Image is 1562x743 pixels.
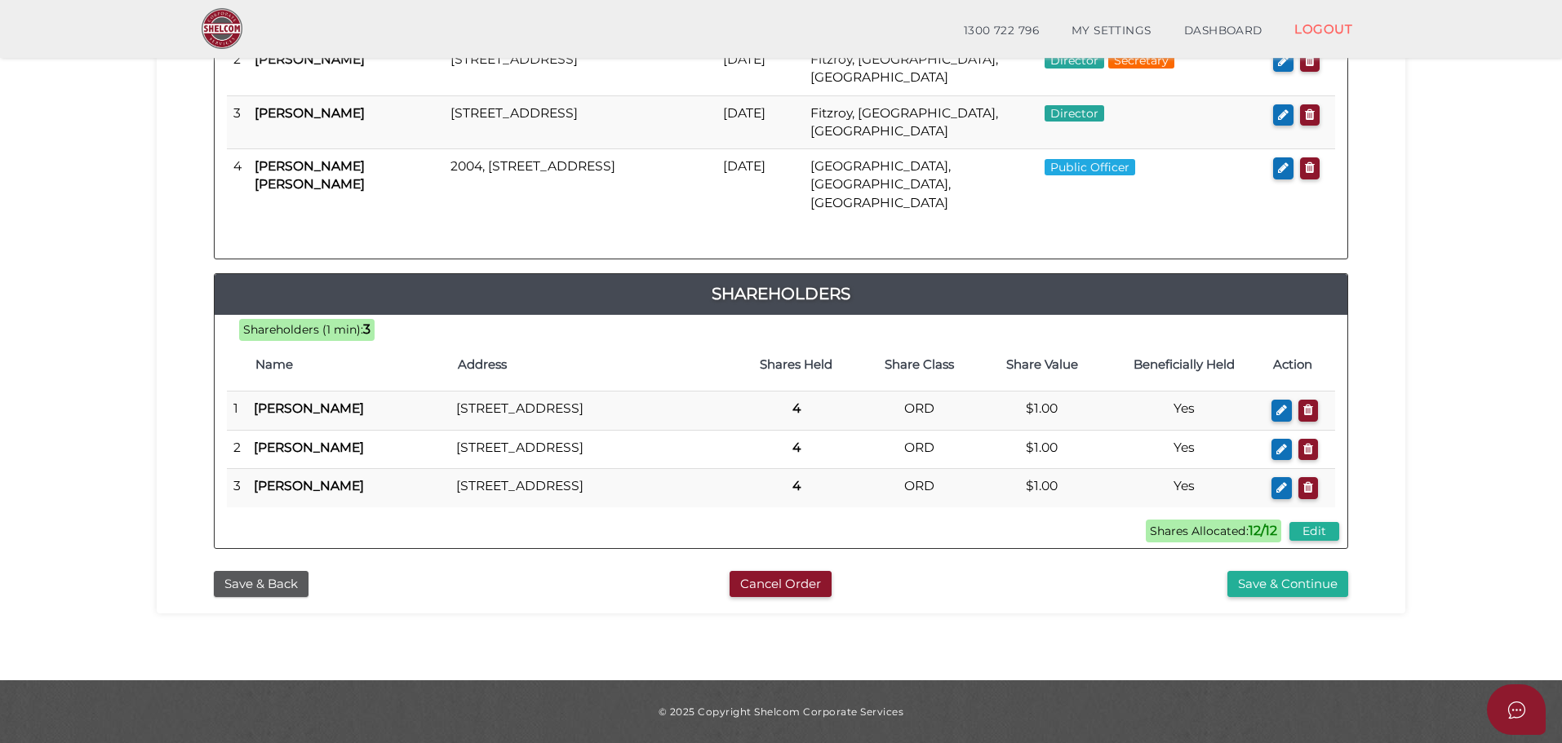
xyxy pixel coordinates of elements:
[254,400,364,416] b: [PERSON_NAME]
[444,42,717,95] td: [STREET_ADDRESS]
[255,51,365,67] b: [PERSON_NAME]
[1278,12,1369,46] a: LOGOUT
[1273,358,1327,372] h4: Action
[858,430,980,469] td: ORD
[255,105,365,121] b: [PERSON_NAME]
[804,149,1038,220] td: [GEOGRAPHIC_DATA], [GEOGRAPHIC_DATA], [GEOGRAPHIC_DATA]
[254,440,364,455] b: [PERSON_NAME]
[858,469,980,507] td: ORD
[1289,522,1339,541] button: Edit
[1045,105,1104,122] span: Director
[947,15,1055,47] a: 1300 722 796
[1045,159,1135,175] span: Public Officer
[1045,52,1104,69] span: Director
[1146,520,1281,542] span: Shares Allocated:
[227,469,247,507] td: 3
[227,430,247,469] td: 2
[743,358,850,372] h4: Shares Held
[866,358,972,372] h4: Share Class
[444,149,717,220] td: 2004, [STREET_ADDRESS]
[717,95,804,149] td: [DATE]
[444,95,717,149] td: [STREET_ADDRESS]
[255,158,365,192] b: [PERSON_NAME] [PERSON_NAME]
[243,322,363,337] span: Shareholders (1 min):
[450,391,734,431] td: [STREET_ADDRESS]
[227,391,247,431] td: 1
[458,358,726,372] h4: Address
[792,440,801,455] b: 4
[227,95,248,149] td: 3
[227,42,248,95] td: 2
[450,469,734,507] td: [STREET_ADDRESS]
[450,430,734,469] td: [STREET_ADDRESS]
[730,571,832,598] button: Cancel Order
[858,391,980,431] td: ORD
[215,281,1347,307] a: Shareholders
[792,400,801,416] b: 4
[804,42,1038,95] td: Fitzroy, [GEOGRAPHIC_DATA], [GEOGRAPHIC_DATA]
[1227,571,1348,598] button: Save & Continue
[1487,684,1546,735] button: Open asap
[717,42,804,95] td: [DATE]
[1108,52,1174,69] span: Secretary
[1103,391,1266,431] td: Yes
[1055,15,1168,47] a: MY SETTINGS
[254,478,364,493] b: [PERSON_NAME]
[717,149,804,220] td: [DATE]
[1103,469,1266,507] td: Yes
[792,478,801,493] b: 4
[227,149,248,220] td: 4
[1103,430,1266,469] td: Yes
[981,469,1103,507] td: $1.00
[981,391,1103,431] td: $1.00
[363,321,371,337] b: 3
[1112,358,1258,372] h4: Beneficially Held
[1168,15,1279,47] a: DASHBOARD
[214,571,308,598] button: Save & Back
[989,358,1095,372] h4: Share Value
[981,430,1103,469] td: $1.00
[169,705,1393,719] div: © 2025 Copyright Shelcom Corporate Services
[804,95,1038,149] td: Fitzroy, [GEOGRAPHIC_DATA], [GEOGRAPHIC_DATA]
[255,358,442,372] h4: Name
[1249,523,1277,538] b: 12/12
